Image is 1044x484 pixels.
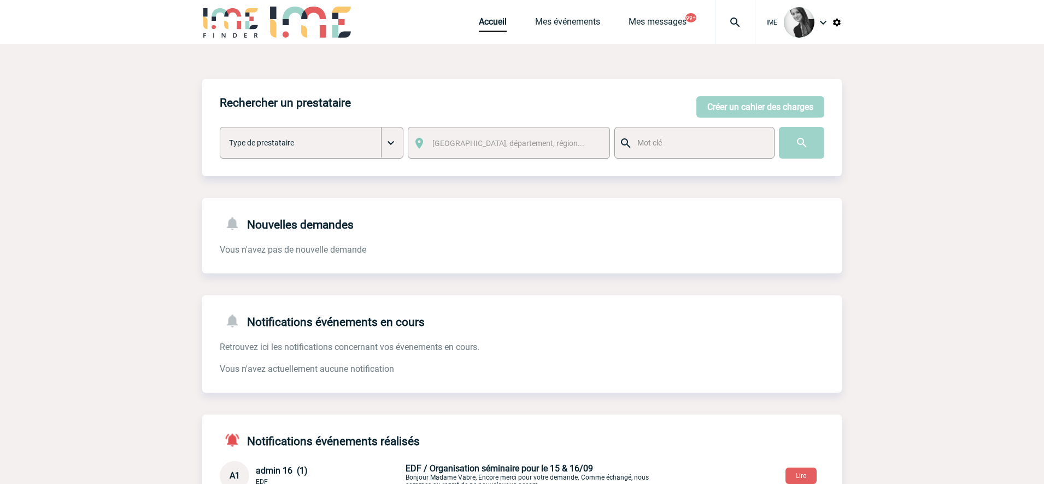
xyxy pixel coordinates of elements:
img: 101050-0.jpg [784,7,814,38]
img: notifications-24-px-g.png [224,215,247,231]
h4: Notifications événements réalisés [220,432,420,448]
input: Mot clé [635,136,764,150]
a: Lire [777,470,825,480]
span: IME [766,19,777,26]
a: Mes événements [535,16,600,32]
img: notifications-24-px-g.png [224,313,247,329]
span: [GEOGRAPHIC_DATA], département, région... [432,139,584,148]
h4: Notifications événements en cours [220,313,425,329]
span: A1 [230,470,240,481]
span: admin 16 (1) [256,465,308,476]
a: Mes messages [629,16,687,32]
button: 99+ [685,13,696,22]
span: EDF / Organisation séminaire pour le 15 & 16/09 [406,463,593,474]
span: Retrouvez ici les notifications concernant vos évenements en cours. [220,342,479,352]
a: A1 admin 16 (1) EDF EDF / Organisation séminaire pour le 15 & 16/09Bonjour Madame Vabre, Encore m... [220,470,662,480]
img: notifications-active-24-px-r.png [224,432,247,448]
span: Vous n'avez pas de nouvelle demande [220,244,366,255]
a: Accueil [479,16,507,32]
h4: Rechercher un prestataire [220,96,351,109]
span: Vous n'avez actuellement aucune notification [220,364,394,374]
button: Lire [785,468,817,484]
h4: Nouvelles demandes [220,215,354,231]
img: IME-Finder [202,7,259,38]
input: Submit [779,127,824,159]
